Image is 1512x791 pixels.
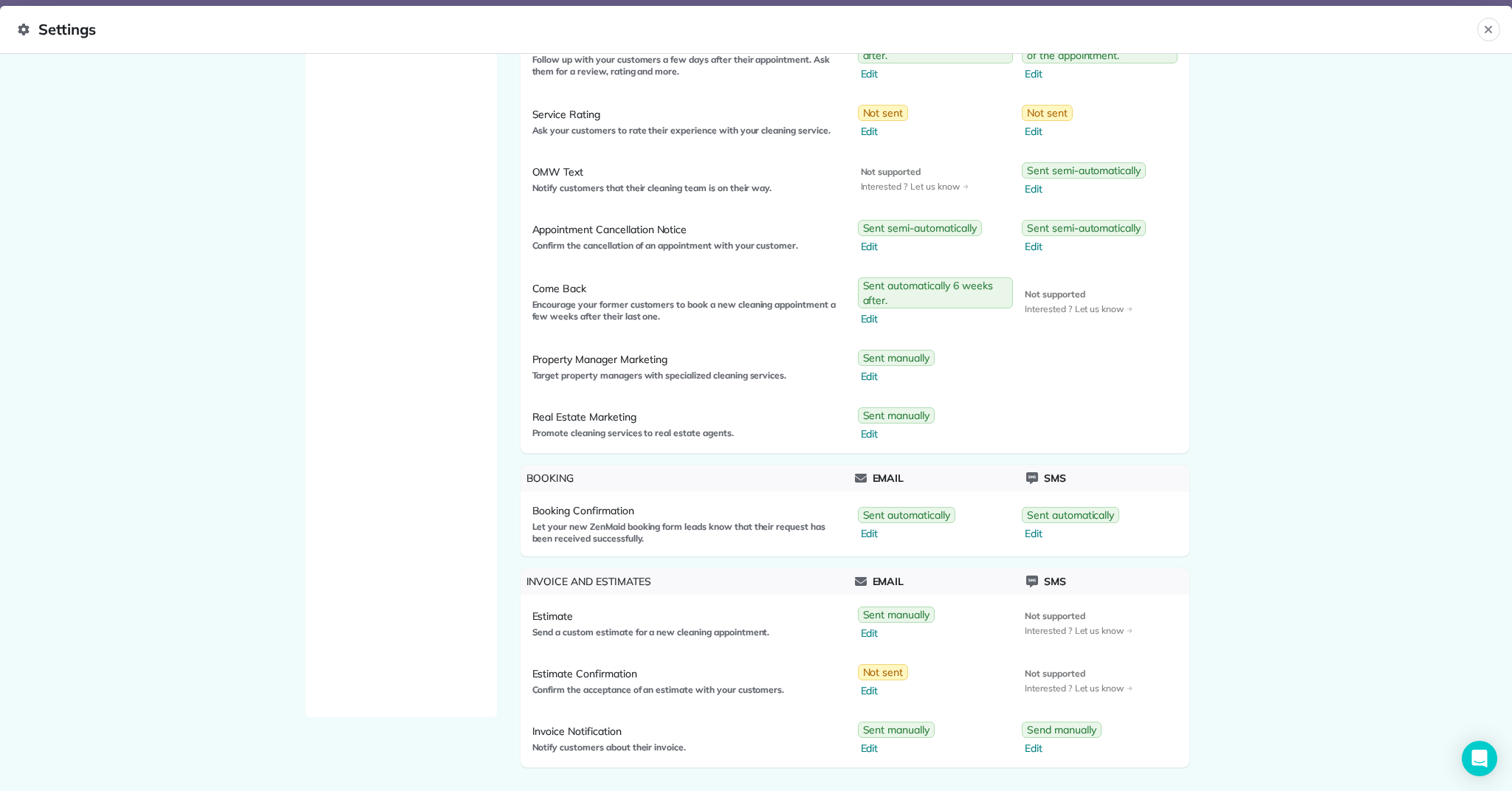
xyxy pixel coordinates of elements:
a: Sent manuallyEdit [855,401,941,447]
span: Promote cleaning services to real estate agents. [532,427,843,439]
span: Send manually [1027,722,1096,737]
span: Edit [861,683,909,698]
span: Not supported [1025,668,1133,680]
span: OMW Text [532,165,843,179]
span: Edit [861,426,935,441]
span: Not sent [863,106,904,120]
span: Interested ? [861,181,908,193]
a: Not supportedInterested ?Let us know [1019,662,1138,700]
span: Follow up with your customers a few days after their appointment. Ask them for a review, rating a... [532,54,843,77]
span: Let us know [1075,303,1133,315]
span: Interested ? [1025,683,1072,694]
a: Not supportedInterested ?Let us know [1019,283,1138,321]
a: Sent manuallyEdit [855,344,941,390]
span: Sms [1044,471,1066,486]
span: Send a custom estimate for a new cleaning appointment. [532,626,843,638]
span: Not supported [1025,289,1133,300]
span: Invoice Notification [532,724,843,739]
span: Edit [861,626,935,640]
span: Sent automatically 6 weeks after. [863,278,1008,308]
span: Appointment Cancellation Notice [532,222,843,237]
span: Booking Confirmation [532,503,843,518]
span: Interested ? [1025,303,1072,315]
span: Let us know [1075,625,1133,637]
a: Not sentEdit [1019,99,1079,145]
span: Estimate [532,609,843,624]
span: Property Manager Marketing [532,352,843,367]
span: Sent semi-automatically [863,221,977,235]
span: Edit [861,311,1014,326]
a: Not sentEdit [855,658,915,704]
span: Ask your customers to rate their experience with your cleaning service. [532,125,843,137]
span: Edit [861,369,935,384]
a: Sent manuallyEdit [855,716,941,761]
span: Confirm the cancellation of an appointment with your customer. [532,240,843,252]
span: Let your new ZenMaid booking form leads know that their request has been received successfully. [532,521,843,545]
a: Sent semi-automaticallyEdit [1019,156,1152,202]
span: Sent manually [863,722,930,737]
span: Email [873,471,904,486]
span: Not sent [1027,106,1068,120]
span: Interested ? [1025,625,1072,637]
span: Edit [861,741,935,756]
span: Edit [1025,66,1178,81]
span: Edit [1025,124,1073,139]
a: Sent semi-automaticallyEdit [855,214,988,260]
span: Edit [861,526,955,541]
span: Sms [1044,574,1066,589]
span: Not supported [1025,610,1133,622]
a: Not supportedInterested ?Let us know [1019,604,1138,643]
span: Estimate Confirmation [532,666,843,681]
span: Edit [861,124,909,139]
span: Confirm the acceptance of an estimate with your customers. [532,684,843,696]
span: Sent automatically [863,508,950,522]
span: Edit [1025,182,1146,196]
a: Sent automaticallyEdit [1019,501,1125,547]
a: Send manuallyEdit [1019,716,1107,761]
span: Not sent [863,665,904,680]
a: Sent semi-automaticallyEdit [1019,214,1152,260]
a: Sent automatically 6 weeks after.Edit [855,272,1020,332]
span: Sent manually [863,350,930,365]
a: Not sentEdit [855,99,915,145]
a: Sent automatically 1 week after.Edit [855,27,1020,87]
span: Let us know [910,181,969,193]
a: Sent automatically on the day of the appointment.Edit [1019,27,1183,87]
div: Open Intercom Messenger [1462,741,1497,776]
span: Service Rating [532,107,843,122]
button: Close [1477,18,1500,41]
span: Sent manually [863,607,930,622]
span: Encourage your former customers to book a new cleaning appointment a few weeks after their last one. [532,299,843,322]
span: Sent semi-automatically [1027,163,1141,178]
span: Sent automatically [1027,508,1114,522]
span: Sent semi-automatically [1027,221,1141,235]
span: Edit [1025,526,1119,541]
span: Booking [526,471,691,486]
span: Not supported [861,166,969,178]
span: Edit [1025,239,1146,254]
a: Not supportedInterested ?Let us know [855,160,975,198]
span: Target property managers with specialized cleaning services. [532,370,843,381]
span: Email [873,574,904,589]
span: Come Back [532,281,843,296]
a: Sent automaticallyEdit [855,501,961,547]
span: Invoice and Estimates [526,574,691,589]
span: Let us know [1075,683,1133,694]
span: Sent manually [863,408,930,423]
span: Settings [18,18,1477,41]
a: Sent manuallyEdit [855,601,941,646]
span: Edit [861,239,982,254]
span: Real Estate Marketing [532,410,843,424]
span: Notify customers about their invoice. [532,742,843,753]
span: Edit [1025,741,1102,756]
